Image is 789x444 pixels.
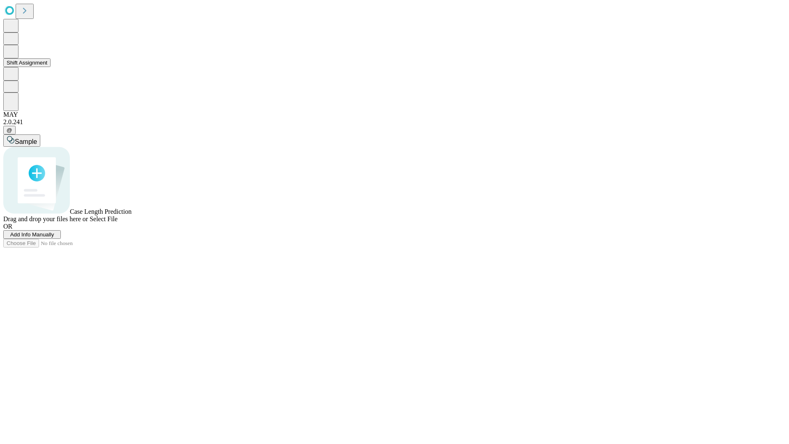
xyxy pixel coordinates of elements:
[15,138,37,145] span: Sample
[3,223,12,230] span: OR
[3,111,786,118] div: MAY
[90,215,118,222] span: Select File
[70,208,131,215] span: Case Length Prediction
[10,231,54,238] span: Add Info Manually
[3,215,88,222] span: Drag and drop your files here or
[3,134,40,147] button: Sample
[3,230,61,239] button: Add Info Manually
[7,127,12,133] span: @
[3,58,51,67] button: Shift Assignment
[3,126,16,134] button: @
[3,118,786,126] div: 2.0.241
